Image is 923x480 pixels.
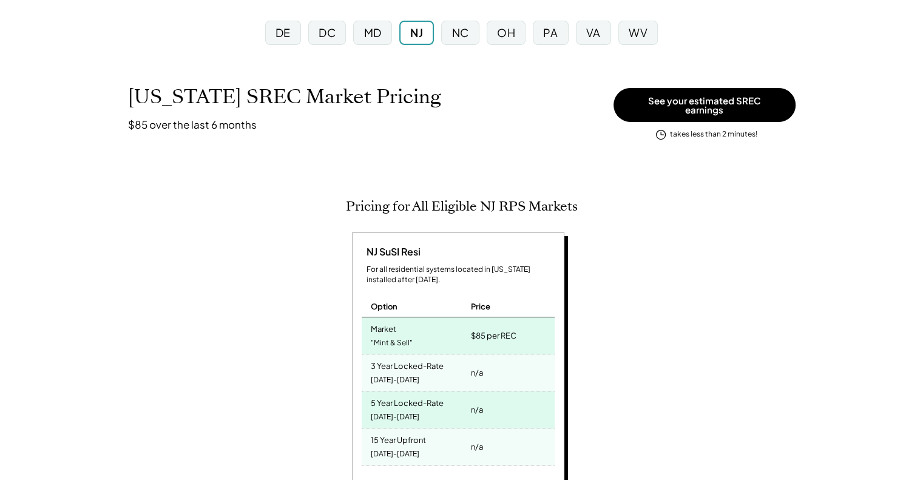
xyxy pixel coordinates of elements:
h2: Pricing for All Eligible NJ RPS Markets [346,198,578,214]
div: PA [543,25,558,40]
div: For all residential systems located in [US_STATE] installed after [DATE]. [367,265,555,285]
h3: $85 over the last 6 months [128,118,257,131]
div: DC [319,25,336,40]
div: 15 Year Upfront [371,431,426,445]
h1: [US_STATE] SREC Market Pricing [128,85,441,109]
div: n/a [470,401,482,418]
div: Market [371,320,396,334]
div: NC [451,25,468,40]
div: VA [586,25,601,40]
div: WV [629,25,647,40]
div: n/a [470,438,482,455]
div: DE [276,25,291,40]
button: See your estimated SREC earnings [614,88,796,122]
div: MD [364,25,382,40]
div: NJ [410,25,423,40]
div: [DATE]-[DATE] [371,409,419,425]
div: 5 Year Locked-Rate [371,394,444,408]
div: $85 per REC [470,327,516,344]
div: takes less than 2 minutes! [670,129,757,140]
div: OH [497,25,515,40]
div: "Mint & Sell" [371,335,413,351]
div: [DATE]-[DATE] [371,446,419,462]
div: 3 Year Locked-Rate [371,357,444,371]
div: [DATE]-[DATE] [371,372,419,388]
div: Price [470,301,490,312]
div: Option [371,301,397,312]
div: NJ SuSI Resi [362,245,421,259]
div: n/a [470,364,482,381]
